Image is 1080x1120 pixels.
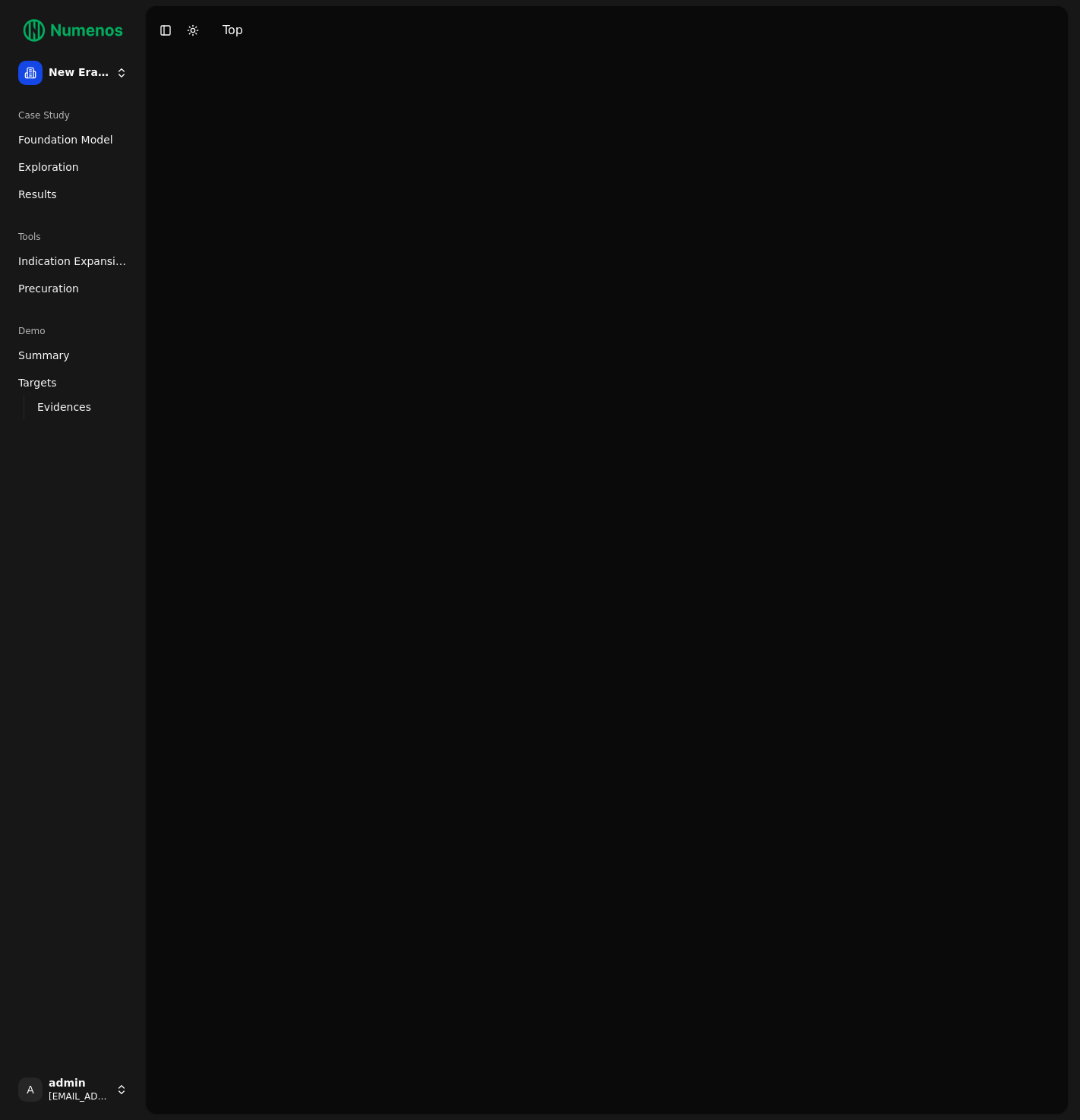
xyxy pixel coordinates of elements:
[31,396,115,418] a: Evidences
[12,319,134,343] div: Demo
[12,249,134,273] a: Indication Expansion
[12,155,134,179] a: Exploration
[49,66,109,80] span: New Era Therapeutics
[12,128,134,152] a: Foundation Model
[18,1077,43,1102] span: A
[12,225,134,249] div: Tools
[12,182,134,207] a: Results
[18,281,79,296] span: Precuration
[37,399,91,415] span: Evidences
[12,55,134,91] button: New Era Therapeutics
[12,1071,134,1108] button: Aadmin[EMAIL_ADDRESS]
[12,343,134,368] a: Summary
[18,254,128,269] span: Indication Expansion
[18,159,79,175] span: Exploration
[49,1077,109,1090] span: admin
[12,12,134,49] img: Numenos
[12,371,134,395] a: Targets
[18,187,57,202] span: Results
[49,1090,109,1103] span: [EMAIL_ADDRESS]
[223,21,243,39] div: Top
[18,375,57,390] span: Targets
[12,276,134,301] a: Precuration
[18,132,113,147] span: Foundation Model
[12,103,134,128] div: Case Study
[18,348,70,363] span: Summary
